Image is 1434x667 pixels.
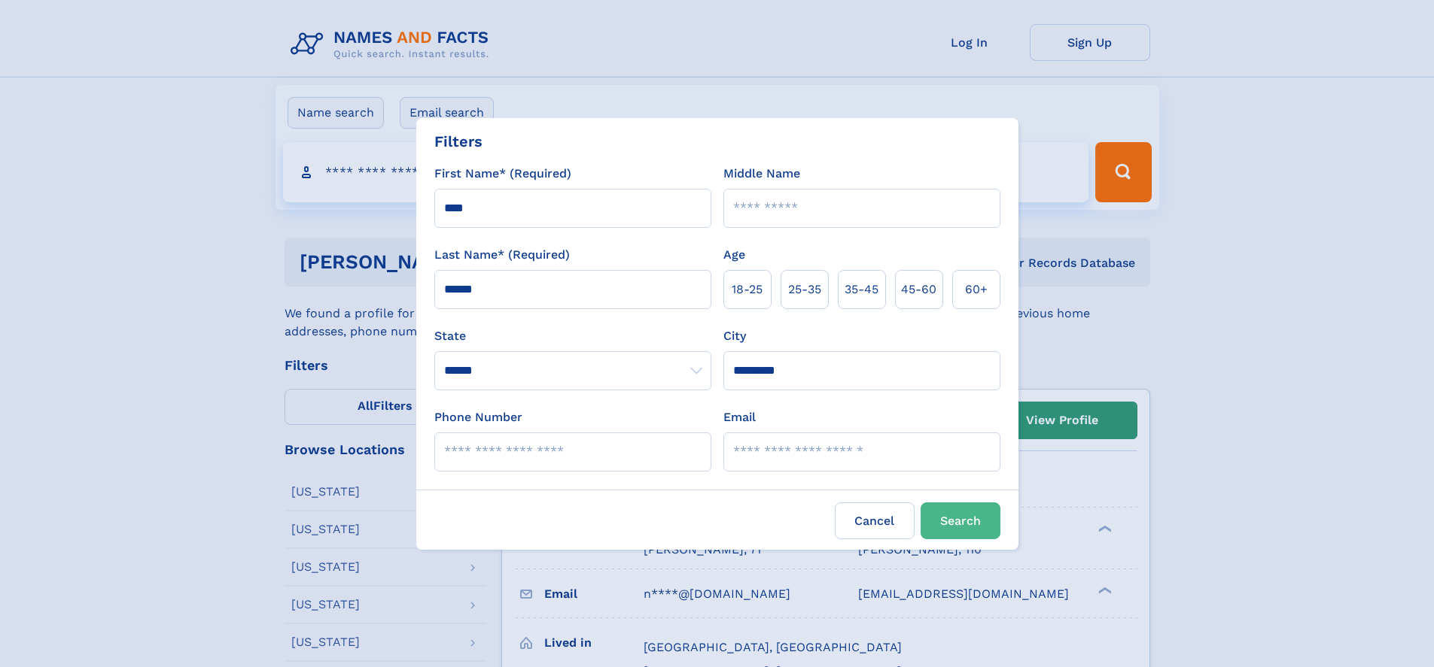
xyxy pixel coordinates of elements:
[723,408,756,426] label: Email
[788,280,821,299] span: 25‑35
[723,327,746,345] label: City
[732,280,763,299] span: 18‑25
[835,502,915,539] label: Cancel
[723,246,745,264] label: Age
[901,280,936,299] span: 45‑60
[965,280,988,299] span: 60+
[434,327,711,345] label: State
[434,408,522,426] label: Phone Number
[723,165,800,183] label: Middle Name
[921,502,1000,539] button: Search
[434,130,483,153] div: Filters
[434,246,570,264] label: Last Name* (Required)
[434,165,571,183] label: First Name* (Required)
[845,280,878,299] span: 35‑45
